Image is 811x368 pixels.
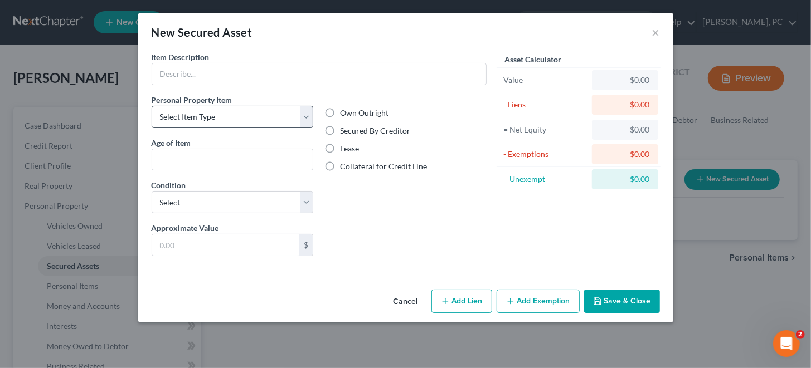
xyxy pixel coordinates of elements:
[601,149,649,160] div: $0.00
[503,174,587,185] div: = Unexempt
[152,223,219,233] span: Approximate Value
[584,290,660,313] button: Save & Close
[152,24,252,40] div: New Secured Asset
[431,290,492,313] button: Add Lien
[299,234,313,256] div: $
[340,125,410,136] label: Secured By Creditor
[340,107,388,119] label: Own Outright
[503,124,587,135] div: = Net Equity
[503,75,587,86] div: Value
[497,290,580,313] button: Add Exemption
[340,161,427,172] label: Collateral for Credit Line
[503,99,587,110] div: - Liens
[796,330,805,339] span: 2
[152,179,186,191] label: Condition
[601,75,649,86] div: $0.00
[601,174,649,185] div: $0.00
[152,52,210,62] span: Item Description
[152,149,313,170] input: --
[601,124,649,135] div: $0.00
[773,330,800,357] iframe: Intercom live chat
[385,291,427,313] button: Cancel
[152,63,486,85] input: Describe...
[152,234,300,256] input: 0.00
[503,149,587,160] div: - Exemptions
[340,143,359,154] label: Lease
[504,53,561,65] label: Asset Calculator
[601,99,649,110] div: $0.00
[652,26,660,39] button: ×
[152,94,232,106] label: Personal Property Item
[152,137,191,149] label: Age of Item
